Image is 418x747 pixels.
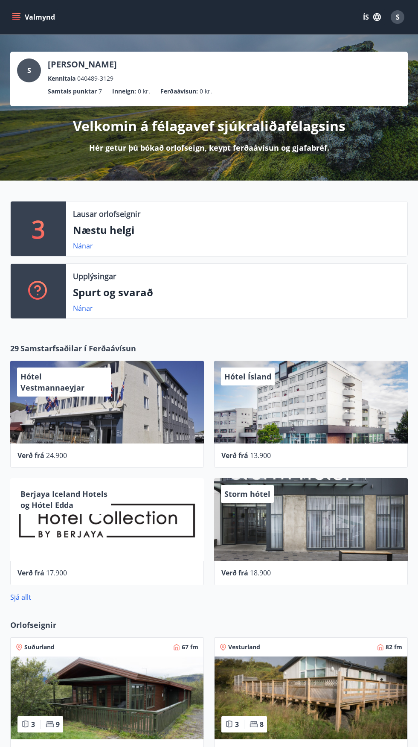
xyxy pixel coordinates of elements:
[11,657,203,739] img: Paella dish
[160,87,198,96] p: Ferðaávísun :
[48,58,117,70] p: [PERSON_NAME]
[77,74,113,83] span: 040489-3129
[73,271,116,282] p: Upplýsingar
[396,12,400,22] span: S
[250,568,271,578] span: 18.900
[10,343,19,354] span: 29
[10,619,56,630] span: Orlofseignir
[48,74,75,83] p: Kennitala
[260,720,264,729] span: 8
[112,87,136,96] p: Inneign :
[20,489,107,510] span: Berjaya Iceland Hotels og Hótel Edda
[31,720,35,729] span: 3
[10,592,31,602] a: Sjá allt
[200,87,212,96] span: 0 kr.
[221,451,248,460] span: Verð frá
[358,9,386,25] button: ÍS
[235,720,239,729] span: 3
[48,87,97,96] p: Samtals punktar
[73,117,345,135] p: Velkomin á félagavef sjúkraliðafélagsins
[138,87,150,96] span: 0 kr.
[27,66,31,75] span: S
[20,343,136,354] span: Samstarfsaðilar í Ferðaávísun
[73,208,140,219] p: Lausar orlofseignir
[89,142,329,153] p: Hér getur þú bókað orlofseign, keypt ferðaávísun og gjafabréf.
[73,303,93,313] a: Nánar
[228,643,260,651] span: Vesturland
[73,223,401,237] p: Næstu helgi
[73,285,401,300] p: Spurt og svarað
[215,657,407,739] img: Paella dish
[99,87,102,96] span: 7
[20,371,84,393] span: Hótel Vestmannaeyjar
[17,451,44,460] span: Verð frá
[182,643,198,651] span: 67 fm
[224,371,271,382] span: Hótel Ísland
[46,568,67,578] span: 17.900
[221,568,248,578] span: Verð frá
[46,451,67,460] span: 24.900
[387,7,408,27] button: S
[24,643,55,651] span: Suðurland
[10,9,58,25] button: menu
[224,489,270,499] span: Storm hótel
[386,643,402,651] span: 82 fm
[73,241,93,251] a: Nánar
[32,213,45,245] p: 3
[250,451,271,460] span: 13.900
[17,568,44,578] span: Verð frá
[56,720,60,729] span: 9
